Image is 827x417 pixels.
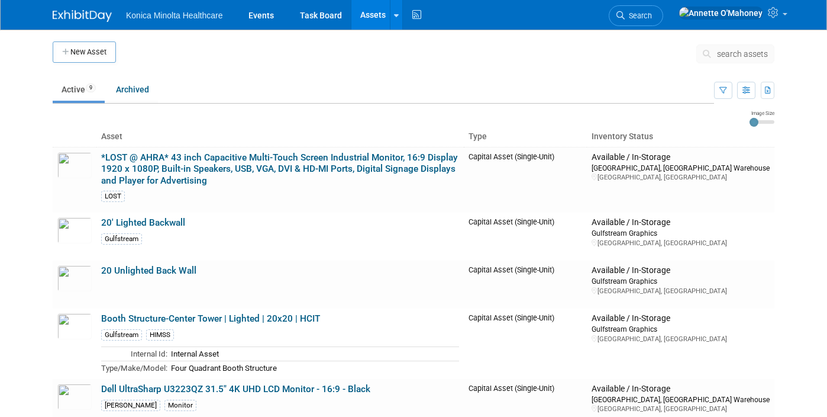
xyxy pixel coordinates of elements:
td: Capital Asset (Single-Unit) [464,213,587,261]
div: Available / In-Storage [592,217,770,228]
span: Konica Minolta Healthcare [126,11,222,20]
span: Search [625,11,652,20]
button: search assets [696,44,774,63]
th: Type [464,127,587,147]
div: [GEOGRAPHIC_DATA], [GEOGRAPHIC_DATA] [592,405,770,413]
div: Available / In-Storage [592,384,770,394]
td: Four Quadrant Booth Structure [167,361,459,374]
div: Image Size [750,110,774,117]
div: Available / In-Storage [592,265,770,276]
span: 9 [86,84,96,92]
a: Search [609,5,663,26]
img: ExhibitDay [53,10,112,22]
div: Gulfstream [101,329,142,341]
td: Capital Asset (Single-Unit) [464,261,587,309]
div: Gulfstream Graphics [592,324,770,334]
a: Archived [107,78,158,101]
div: Available / In-Storage [592,313,770,324]
div: Gulfstream Graphics [592,276,770,286]
td: Type/Make/Model: [101,361,167,374]
a: 20 Unlighted Back Wall [101,265,196,276]
a: *LOST @ AHRA* 43 inch Capacitive Multi-Touch Screen Industrial Monitor, 16:9 Display 1920 x 1080P... [101,152,458,186]
td: Internal Id: [101,347,167,361]
td: Capital Asset (Single-Unit) [464,147,587,213]
th: Asset [96,127,464,147]
div: HIMSS [146,329,174,341]
img: Annette O'Mahoney [679,7,763,20]
div: Gulfstream [101,233,142,245]
span: search assets [717,49,768,59]
div: [GEOGRAPHIC_DATA], [GEOGRAPHIC_DATA] [592,335,770,344]
a: Active9 [53,78,105,101]
div: [GEOGRAPHIC_DATA], [GEOGRAPHIC_DATA] [592,173,770,182]
div: LOST [101,191,125,202]
a: Booth Structure-Center Tower | Lighted | 20x20 | HCIT [101,313,320,324]
div: Gulfstream Graphics [592,228,770,238]
td: Internal Asset [167,347,459,361]
div: [GEOGRAPHIC_DATA], [GEOGRAPHIC_DATA] [592,239,770,248]
button: New Asset [53,41,116,63]
a: Dell UltraSharp U3223QZ 31.5" 4K UHD LCD Monitor - 16:9 - Black [101,384,370,394]
div: Monitor [164,400,196,411]
div: [GEOGRAPHIC_DATA], [GEOGRAPHIC_DATA] [592,287,770,296]
div: [PERSON_NAME] [101,400,160,411]
td: Capital Asset (Single-Unit) [464,309,587,379]
div: [GEOGRAPHIC_DATA], [GEOGRAPHIC_DATA] Warehouse [592,163,770,173]
a: 20' Lighted Backwall [101,217,185,228]
div: [GEOGRAPHIC_DATA], [GEOGRAPHIC_DATA] Warehouse [592,394,770,405]
div: Available / In-Storage [592,152,770,163]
